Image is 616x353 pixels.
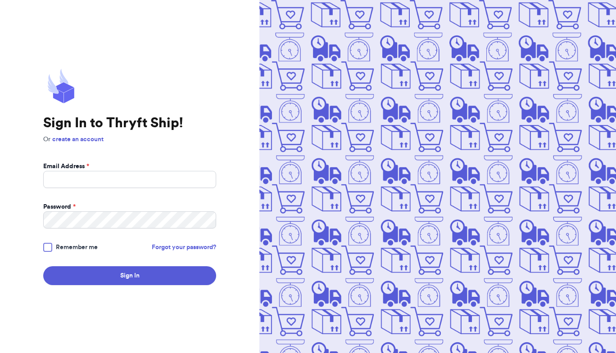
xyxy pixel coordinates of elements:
a: create an account [52,136,104,143]
button: Sign In [43,266,216,285]
h1: Sign In to Thryft Ship! [43,115,216,131]
span: Remember me [56,243,98,252]
label: Password [43,202,76,211]
p: Or [43,135,216,144]
a: Forgot your password? [152,243,216,252]
label: Email Address [43,162,89,171]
